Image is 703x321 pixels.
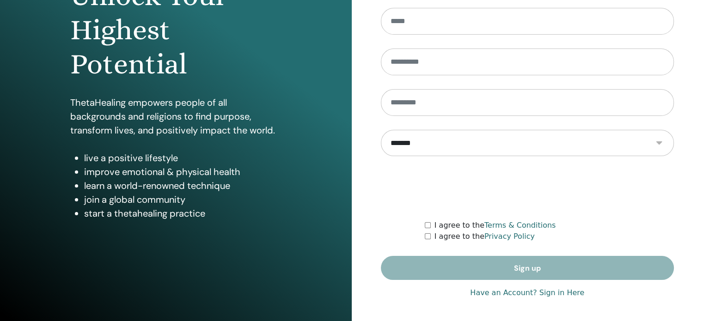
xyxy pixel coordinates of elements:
[457,170,598,206] iframe: reCAPTCHA
[484,232,535,241] a: Privacy Policy
[484,221,556,230] a: Terms & Conditions
[84,151,281,165] li: live a positive lifestyle
[434,220,556,231] label: I agree to the
[84,165,281,179] li: improve emotional & physical health
[434,231,535,242] label: I agree to the
[84,193,281,206] li: join a global community
[84,179,281,193] li: learn a world-renowned technique
[84,206,281,220] li: start a thetahealing practice
[470,287,584,298] a: Have an Account? Sign in Here
[70,96,281,137] p: ThetaHealing empowers people of all backgrounds and religions to find purpose, transform lives, a...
